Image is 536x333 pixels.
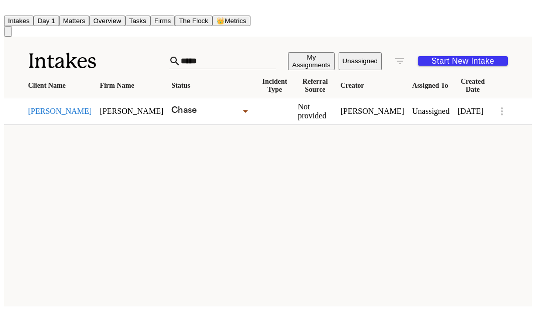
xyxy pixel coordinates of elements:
span: crown [216,17,225,25]
button: View details for Lydia Turner [28,107,92,116]
span: Not provided [298,102,327,120]
div: Status [171,82,251,90]
button: Tasks [125,16,150,26]
button: Day 1 [34,16,59,26]
a: Day 1 [34,16,59,25]
button: crownMetrics [212,16,250,26]
span: Chase [171,107,197,115]
img: Finch Logo [4,4,16,14]
h1: Intakes [28,49,169,74]
a: Firms [150,16,175,25]
a: View details for Lydia Turner [298,102,333,120]
div: Assigned To [412,82,450,90]
button: Unassigned [339,52,382,70]
a: The Flock [175,16,212,25]
div: Firm Name [100,82,163,90]
button: Firms [150,16,175,26]
button: Matters [59,16,89,26]
a: Matters [59,16,89,25]
a: Intakes [4,16,34,25]
a: crownMetrics [212,16,250,25]
a: View details for Lydia Turner [412,107,450,116]
a: Home [4,7,16,15]
a: View details for Lydia Turner [457,107,488,116]
a: Tasks [125,16,150,25]
a: Overview [89,16,125,25]
button: Start New Intake [418,56,508,66]
div: Referral Source [298,78,333,94]
span: Metrics [225,17,246,25]
a: View details for Lydia Turner [341,107,404,116]
button: The Flock [175,16,212,26]
div: Created Date [457,78,488,94]
div: Update intake status [171,104,251,118]
div: Incident Type [259,78,290,94]
div: Creator [341,82,404,90]
button: My Assignments [288,52,334,70]
span: Unassigned [412,107,450,115]
div: Client Name [28,82,92,90]
a: View details for Lydia Turner [100,107,163,116]
button: Intakes [4,16,34,26]
button: Overview [89,16,125,26]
